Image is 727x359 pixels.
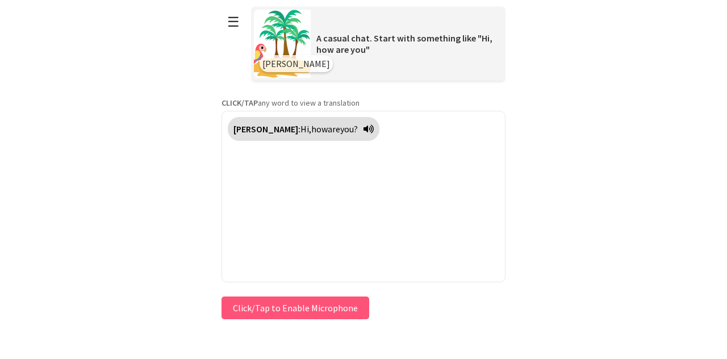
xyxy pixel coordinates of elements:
span: A casual chat. Start with something like "Hi, how are you" [316,32,492,55]
strong: [PERSON_NAME]: [233,123,300,135]
p: any word to view a translation [222,98,505,108]
span: how [311,123,328,135]
button: ☰ [222,7,245,36]
button: Click/Tap to Enable Microphone [222,297,369,319]
span: [PERSON_NAME] [262,58,330,69]
span: are [328,123,340,135]
img: Scenario Image [254,10,311,78]
span: you? [340,123,358,135]
strong: CLICK/TAP [222,98,258,108]
div: Click to translate [228,117,379,141]
span: Hi, [300,123,311,135]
